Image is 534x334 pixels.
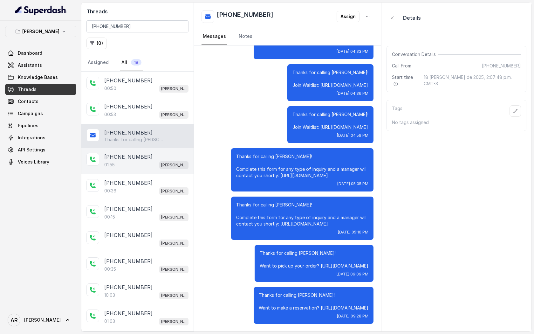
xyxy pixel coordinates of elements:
[161,266,187,273] p: [PERSON_NAME]
[5,47,76,59] a: Dashboard
[236,153,368,179] p: Thanks for calling [PERSON_NAME]! Complete this form for any type of inquiry and a manager will c...
[217,10,273,23] h2: [PHONE_NUMBER]
[424,74,521,87] span: 18 [PERSON_NAME] de 2025, 2:07:48 p.m. GMT-3
[104,283,153,291] p: [PHONE_NUMBER]
[5,132,76,143] a: Integrations
[5,120,76,131] a: Pipelines
[260,250,368,269] p: Thanks for calling [PERSON_NAME]! Want to pick up your order? [URL][DOMAIN_NAME]
[86,38,107,49] button: (0)
[337,91,368,96] span: [DATE] 04:36 PM
[338,230,368,235] span: [DATE] 05:16 PM
[104,129,153,136] p: [PHONE_NUMBER]
[161,240,187,247] p: [PERSON_NAME]
[161,214,187,220] p: [PERSON_NAME]
[392,119,521,126] p: No tags assigned
[5,144,76,156] a: API Settings
[202,28,373,45] nav: Tabs
[86,8,188,15] h2: Threads
[18,74,58,80] span: Knowledge Bases
[86,54,110,71] a: Assigned
[337,272,368,277] span: [DATE] 09:09 PM
[104,77,153,84] p: [PHONE_NUMBER]
[5,108,76,119] a: Campaigns
[15,5,66,15] img: light.svg
[161,188,187,194] p: [PERSON_NAME]
[18,110,43,117] span: Campaigns
[259,292,368,311] p: Thanks for calling [PERSON_NAME]! Want to make a reservation? [URL][DOMAIN_NAME]
[120,54,143,71] a: All18
[18,159,49,165] span: Voices Library
[161,86,187,92] p: [PERSON_NAME]
[161,162,187,168] p: [PERSON_NAME]
[18,122,38,129] span: Pipelines
[5,84,76,95] a: Threads
[104,231,153,239] p: [PHONE_NUMBER]
[392,63,411,69] span: Call From
[18,147,45,153] span: API Settings
[5,311,76,329] a: [PERSON_NAME]
[10,317,18,324] text: AR
[292,111,368,130] p: Thanks for calling [PERSON_NAME]! Join Waitlist: [URL][DOMAIN_NAME]
[18,86,37,93] span: Threads
[131,59,141,66] span: 18
[104,257,153,265] p: [PHONE_NUMBER]
[18,98,38,105] span: Contacts
[18,62,42,68] span: Assistants
[86,54,188,71] nav: Tabs
[5,96,76,107] a: Contacts
[104,103,153,110] p: [PHONE_NUMBER]
[104,162,115,168] p: 01:55
[86,20,188,32] input: Search by Call ID or Phone Number
[104,153,153,161] p: [PHONE_NUMBER]
[104,179,153,187] p: [PHONE_NUMBER]
[104,136,165,143] p: Thanks for calling [PERSON_NAME]! Want to make a reservation? [URL][DOMAIN_NAME]
[236,202,368,227] p: Thanks for calling [PERSON_NAME]! Complete this form for any type of inquiry and a manager will c...
[104,266,116,272] p: 00:35
[392,105,402,117] p: Tags
[337,133,368,138] span: [DATE] 04:59 PM
[104,214,115,220] p: 00:15
[482,63,521,69] span: [PHONE_NUMBER]
[18,135,45,141] span: Integrations
[161,292,187,299] p: [PERSON_NAME]
[202,28,227,45] a: Messages
[5,26,76,37] button: [PERSON_NAME]
[22,28,59,35] p: [PERSON_NAME]
[337,314,368,319] span: [DATE] 09:28 PM
[237,28,254,45] a: Notes
[104,292,115,298] p: 10:03
[337,181,368,186] span: [DATE] 05:05 PM
[337,11,359,22] button: Assign
[403,14,421,22] p: Details
[104,318,115,324] p: 01:03
[18,50,42,56] span: Dashboard
[104,111,116,118] p: 00:53
[392,51,438,58] span: Conversation Details
[24,317,61,323] span: [PERSON_NAME]
[5,59,76,71] a: Assistants
[104,205,153,213] p: [PHONE_NUMBER]
[337,49,368,54] span: [DATE] 04:33 PM
[161,112,187,118] p: [PERSON_NAME]
[104,85,116,92] p: 00:50
[104,310,153,317] p: [PHONE_NUMBER]
[5,72,76,83] a: Knowledge Bases
[392,74,419,87] span: Start time
[5,156,76,168] a: Voices Library
[292,69,368,88] p: Thanks for calling [PERSON_NAME]! Join Waitlist: [URL][DOMAIN_NAME]
[104,188,116,194] p: 00:36
[161,318,187,325] p: [PERSON_NAME]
